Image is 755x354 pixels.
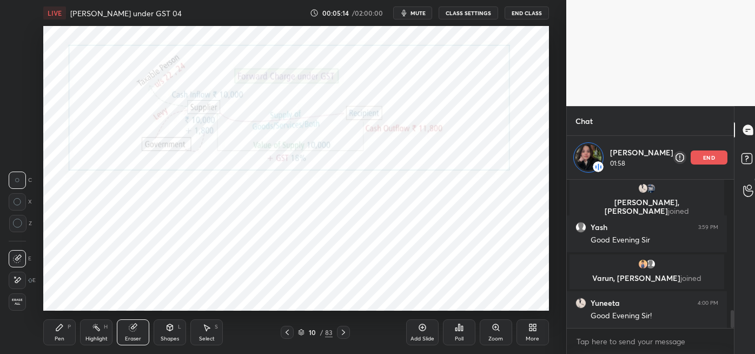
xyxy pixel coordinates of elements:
div: 83 [325,327,333,337]
div: 10 [307,329,317,336]
p: Varun, [PERSON_NAME] [576,274,718,283]
div: More [526,336,539,342]
div: 3:59 PM [698,224,718,231]
button: CLASS SETTINGS [439,6,498,19]
span: joined [680,273,701,283]
div: Shapes [161,336,179,342]
div: E [9,272,36,289]
div: Good Evening Sir! [591,311,718,322]
h4: [PERSON_NAME] under GST 04 [70,8,182,18]
button: mute [393,6,432,19]
div: LIVE [43,6,66,19]
span: Erase all [9,298,25,306]
p: 01:58 [610,159,673,168]
button: End Class [505,6,549,19]
p: end [703,155,715,160]
div: C [9,172,32,189]
img: 4e44496f92aa4be4bc0751ca1f612d52.jpg [638,259,648,270]
h6: Yuneeta [591,298,620,308]
div: Zoom [488,336,503,342]
div: X [9,193,32,211]
div: Select [199,336,215,342]
span: mute [410,9,426,17]
img: rah-connected.409a49fa.svg [593,161,604,172]
img: b573fc496d6e4839b9a811dccaf9c607.jpg [645,183,656,194]
div: Pen [55,336,64,342]
div: Highlight [85,336,108,342]
div: grid [567,180,727,328]
div: 4:00 PM [698,300,718,306]
div: Z [9,215,32,232]
div: E [9,250,31,267]
div: Add Slide [410,336,434,342]
p: Chat [567,107,601,135]
img: 8393191baa6c416cb4ea5cdf1baffd36.jpg [575,298,586,309]
img: default.png [575,222,586,233]
div: Poll [455,336,463,342]
p: [PERSON_NAME], [PERSON_NAME] [576,198,718,215]
h6: Yash [591,222,607,232]
div: S [215,324,218,330]
div: Good Evening Sir [591,235,718,246]
div: P [68,324,71,330]
div: H [104,324,108,330]
img: 2e972bb6784346fbb5b0f346d15f8e14.jpg [575,145,601,171]
img: 8393191baa6c416cb4ea5cdf1baffd36.jpg [638,183,648,194]
img: default.png [645,259,656,270]
div: L [178,324,181,330]
div: / [320,329,323,336]
p: [PERSON_NAME] [610,147,673,158]
span: joined [668,206,689,216]
div: Eraser [125,336,141,342]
